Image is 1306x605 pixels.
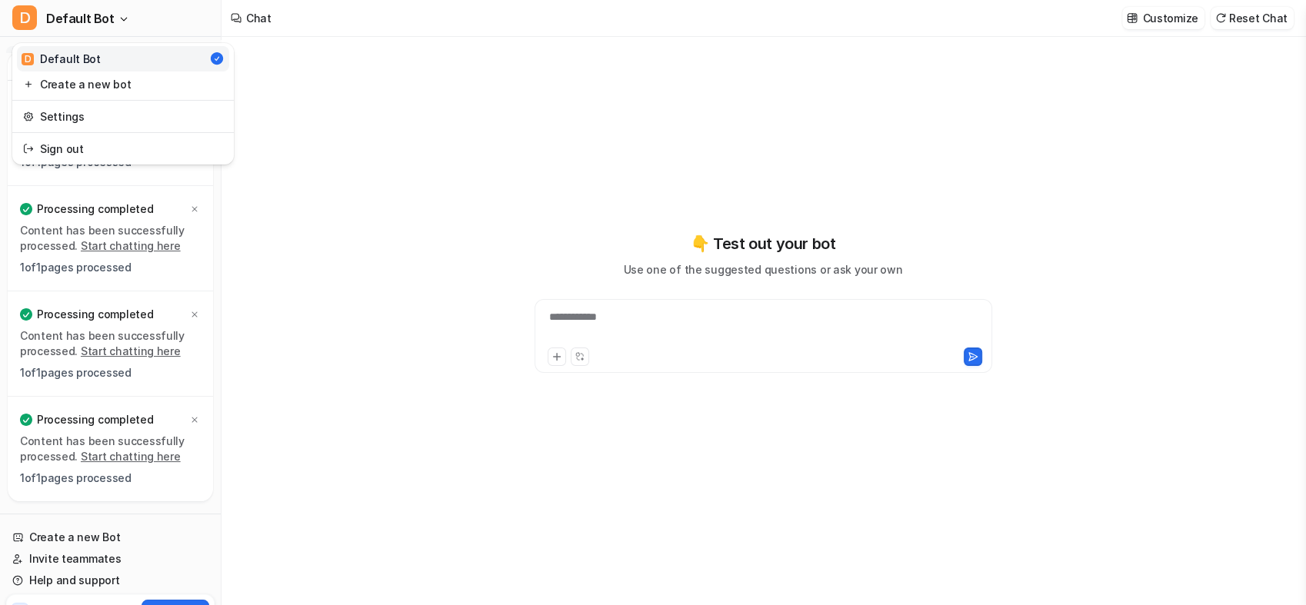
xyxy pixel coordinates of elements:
img: reset [23,141,34,157]
span: D [12,5,37,30]
img: reset [23,108,34,125]
img: reset [23,76,34,92]
span: Default Bot [46,8,115,29]
a: Settings [17,104,229,129]
a: Create a new bot [17,71,229,97]
span: D [22,53,34,65]
div: Default Bot [22,51,101,67]
a: Sign out [17,136,229,161]
div: DDefault Bot [12,43,234,165]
